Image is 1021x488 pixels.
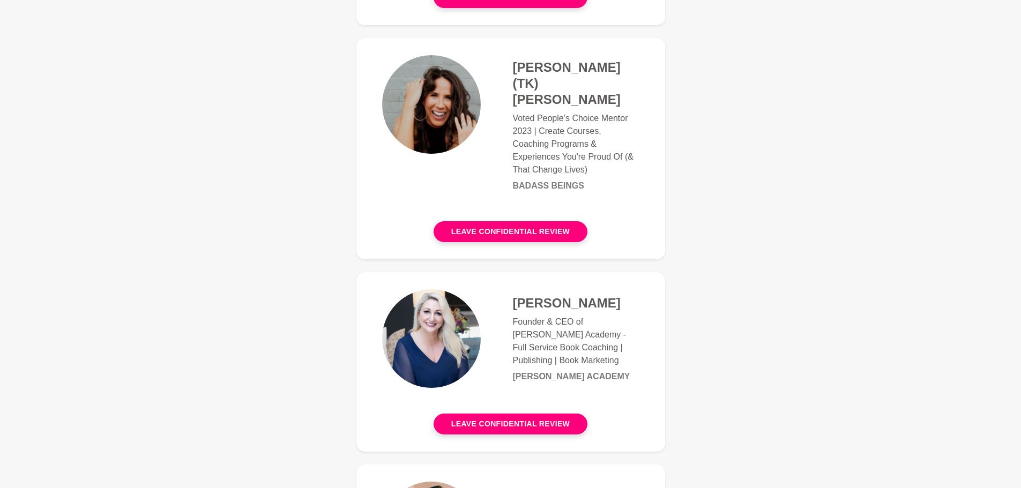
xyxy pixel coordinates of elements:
h6: [PERSON_NAME] Academy [513,371,639,382]
p: Voted People’s Choice Mentor 2023 | Create Courses, Coaching Programs & Experiences You're Proud ... [513,112,639,176]
button: Leave confidential review [434,221,587,242]
h6: Badass Beings [513,181,639,191]
h4: [PERSON_NAME] (TK) [PERSON_NAME] [513,59,639,108]
a: [PERSON_NAME] (TK) [PERSON_NAME]Voted People’s Choice Mentor 2023 | Create Courses, Coaching Prog... [356,38,665,259]
button: Leave confidential review [434,414,587,434]
h4: [PERSON_NAME] [513,295,639,311]
a: [PERSON_NAME]Founder & CEO of [PERSON_NAME] Academy - Full Service Book Coaching | Publishing | B... [356,272,665,452]
p: Founder & CEO of [PERSON_NAME] Academy - Full Service Book Coaching | Publishing | Book Marketing [513,316,639,367]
